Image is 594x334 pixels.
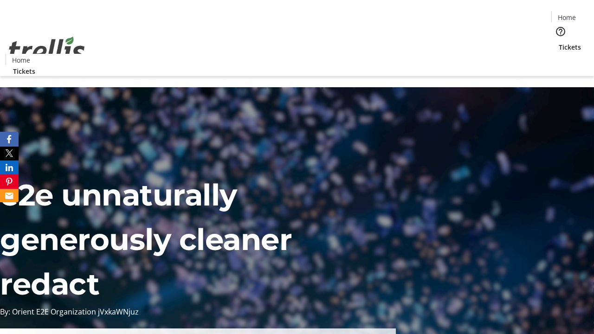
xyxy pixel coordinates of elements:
span: Home [558,13,576,22]
span: Tickets [13,66,35,76]
a: Home [552,13,581,22]
button: Help [551,22,570,41]
span: Tickets [559,42,581,52]
a: Tickets [551,42,588,52]
img: Orient E2E Organization jVxkaWNjuz's Logo [6,26,88,73]
span: Home [12,55,30,65]
a: Tickets [6,66,43,76]
button: Cart [551,52,570,71]
a: Home [6,55,36,65]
